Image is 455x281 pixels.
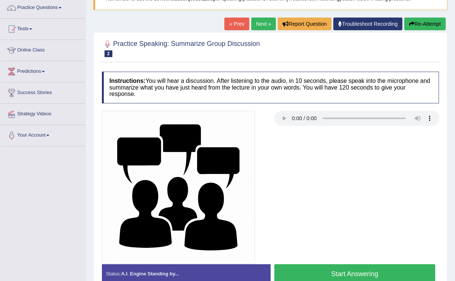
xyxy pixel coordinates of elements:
[0,40,85,59] a: Online Class
[224,18,249,30] a: « Prev
[333,18,402,30] a: Troubleshoot Recording
[0,19,85,37] a: Tests
[251,18,276,30] a: Next »
[102,72,439,103] h4: You will hear a discussion. After listening to the audio, in 10 seconds, please speak into the mi...
[109,78,146,84] b: Instructions:
[0,82,85,101] a: Success Stories
[105,50,112,57] span: 2
[404,18,446,30] button: Re-Attempt
[121,271,179,277] strong: A.I. Engine Standing by...
[0,104,85,122] a: Strategy Videos
[0,61,85,80] a: Predictions
[0,125,85,144] a: Your Account
[102,38,260,57] h2: Practice Speaking: Summarize Group Discussion
[278,18,331,30] button: Report Question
